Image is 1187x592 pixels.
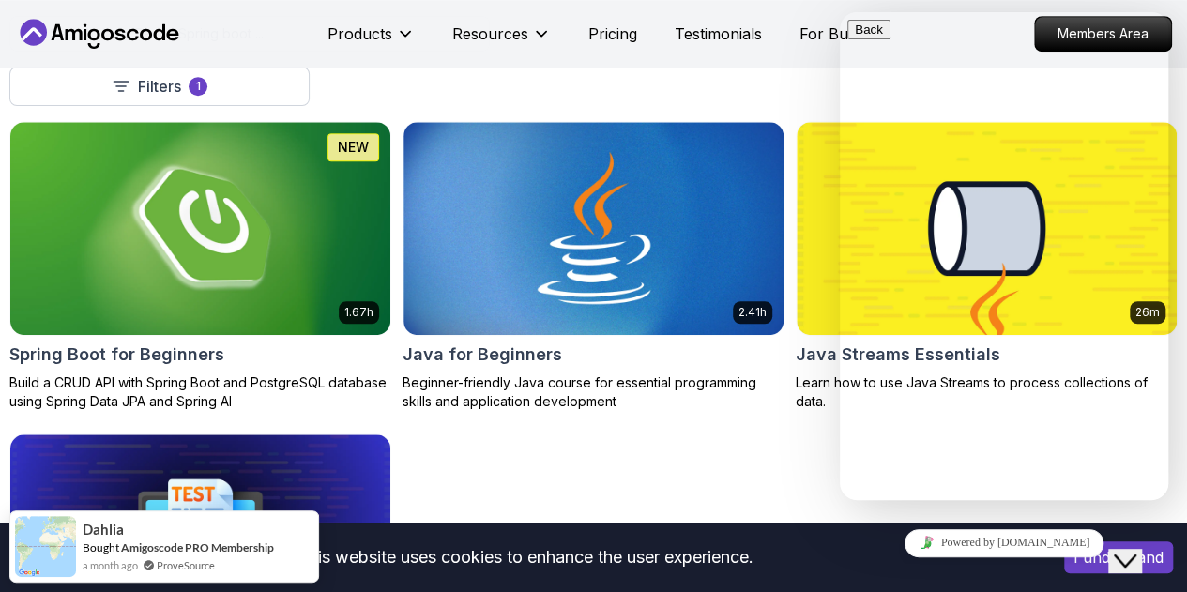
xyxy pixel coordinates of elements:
button: Filters1 [9,67,310,106]
a: Amigoscode PRO Membership [121,540,274,554]
img: Java Streams Essentials card [797,122,1177,335]
h2: Java Streams Essentials [796,342,1000,368]
div: This website uses cookies to enhance the user experience. [14,537,1036,578]
button: Resources [452,23,551,60]
a: ProveSource [157,557,215,573]
p: Resources [452,23,528,45]
a: Pricing [588,23,637,45]
a: Spring Boot for Beginners card1.67hNEWSpring Boot for BeginnersBuild a CRUD API with Spring Boot ... [9,121,391,411]
img: provesource social proof notification image [15,516,76,577]
img: Spring Boot for Beginners card [10,122,390,335]
iframe: chat widget [840,522,1168,564]
a: For Business [799,23,891,45]
iframe: chat widget [1108,517,1168,573]
p: Build a CRUD API with Spring Boot and PostgreSQL database using Spring Data JPA and Spring AI [9,373,391,411]
p: NEW [338,138,369,157]
a: Java Streams Essentials card26mJava Streams EssentialsLearn how to use Java Streams to process co... [796,121,1178,411]
p: Learn how to use Java Streams to process collections of data. [796,373,1178,411]
span: Bought [83,540,119,554]
p: Beginner-friendly Java course for essential programming skills and application development [403,373,784,411]
iframe: chat widget [840,12,1168,500]
span: a month ago [83,557,138,573]
button: Products [327,23,415,60]
a: Java for Beginners card2.41hJava for BeginnersBeginner-friendly Java course for essential program... [403,121,784,411]
a: Testimonials [675,23,762,45]
p: 2.41h [738,305,767,320]
p: Products [327,23,392,45]
p: Filters [138,75,181,98]
span: Dahlia [83,522,124,538]
h2: Spring Boot for Beginners [9,342,224,368]
p: 1.67h [344,305,373,320]
p: 1 [196,79,201,94]
h2: Java for Beginners [403,342,562,368]
img: Java for Beginners card [403,122,784,335]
